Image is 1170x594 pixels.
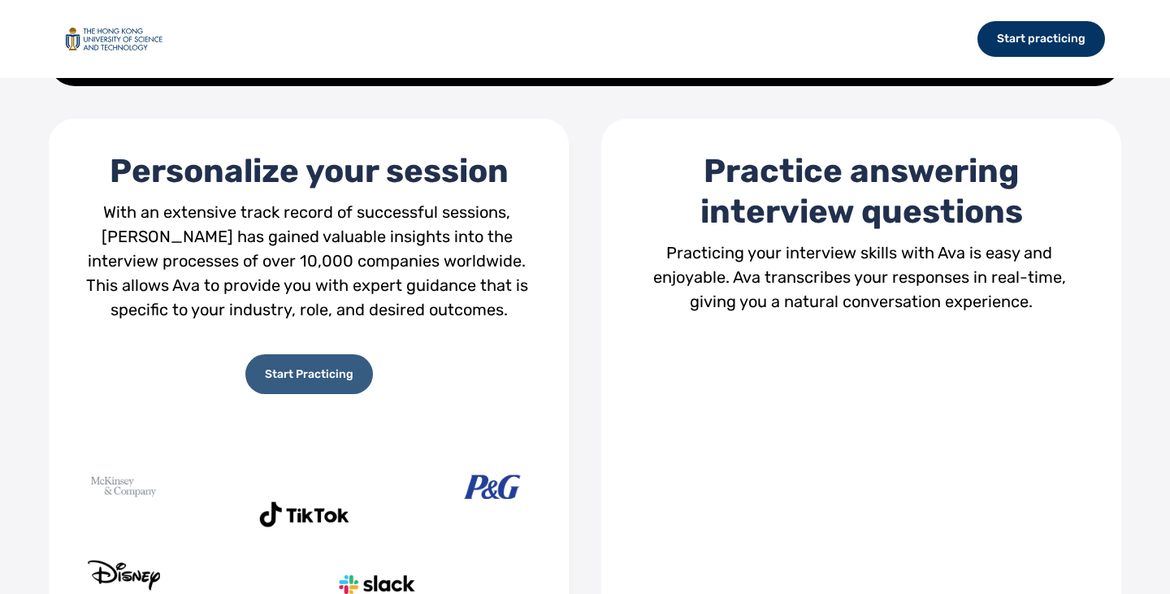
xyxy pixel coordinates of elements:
div: Practice answering interview questions [634,151,1089,232]
div: Start Practicing [245,354,373,394]
div: Practicing your interview skills with Ava is easy and enjoyable. Ava transcribes your responses i... [634,241,1089,314]
div: With an extensive track record of successful sessions, [PERSON_NAME] has gained valuable insights... [81,200,536,322]
div: Start practicing [977,21,1105,57]
div: Personalize your session [81,151,536,192]
img: logo [65,28,162,51]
